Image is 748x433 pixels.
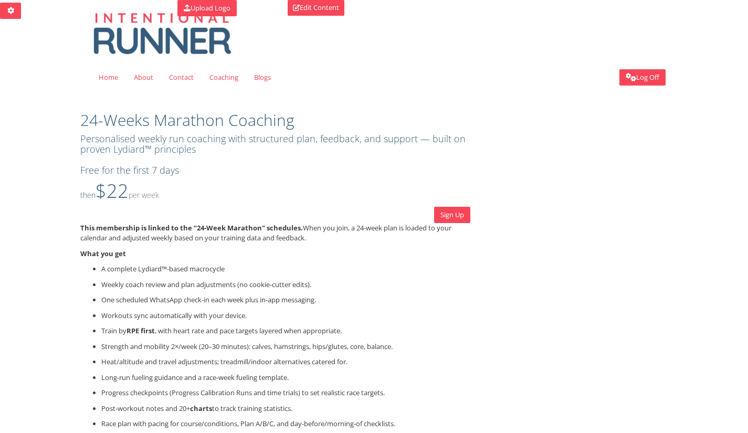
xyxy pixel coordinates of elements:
p: Heat/altitude and travel adjustments; treadmill/indoor alternatives catered for. [101,357,470,367]
span: Home [99,72,118,82]
a: Blogs [246,64,279,90]
h4: Free for the first 7 days [80,165,268,176]
b: This membership is linked to the “24-Week Marathon" schedules. [80,223,303,233]
a: About [126,64,161,90]
h5: then [80,181,268,202]
span: $22 [96,178,159,204]
p: One scheduled WhatsApp check-in each week plus in-app messaging. [101,295,470,305]
a: Sign Up [434,207,470,223]
h2: 24-Weeks Marathon Coaching [80,111,470,129]
a: Contact [161,64,202,90]
p: Post-workout notes and 20+ to track training statistics. [101,404,470,414]
span: About [134,72,153,82]
p: Strength and mobility 2×/week (20–30 minutes): calves, hamstrings, hips/glutes, core, balance. [101,342,470,352]
a: Log Off [619,69,666,86]
img: Intentional Runner Logo [83,6,240,59]
p: Train by , with heart rate and pace targets layered when appropriate. [101,326,470,336]
p: Progress checkpoints (Progress Calibration Runs and time trials) to set realistic race targets. [101,388,470,398]
b: charts [190,404,212,413]
span: Contact [169,72,194,82]
p: A complete Lydiard™-based macrocycle [101,264,470,274]
p: Long-run fueling guidance and a race-week fueling template. [101,373,470,383]
span: Blogs [254,72,271,82]
a: Coaching [202,64,246,90]
p: When you join, a 24-week plan is loaded to your calendar and adjusted weekly based on your traini... [80,223,470,244]
small: Per Week [129,190,159,200]
p: Weekly coach review and plan adjustments (no cookie-cutter edits). [101,280,470,290]
p: Workouts sync automatically with your device. [101,311,470,321]
h4: Personalised weekly run coaching with structured plan, feedback, and support — built on proven Ly... [80,134,470,155]
p: Race plan with pacing for course/conditions, Plan A/B/C, and day-before/morning-of checklists. [101,419,470,429]
b: What you get [80,249,126,258]
a: Home [91,64,126,90]
b: RPE first [127,326,155,335]
span: Coaching [209,72,238,82]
